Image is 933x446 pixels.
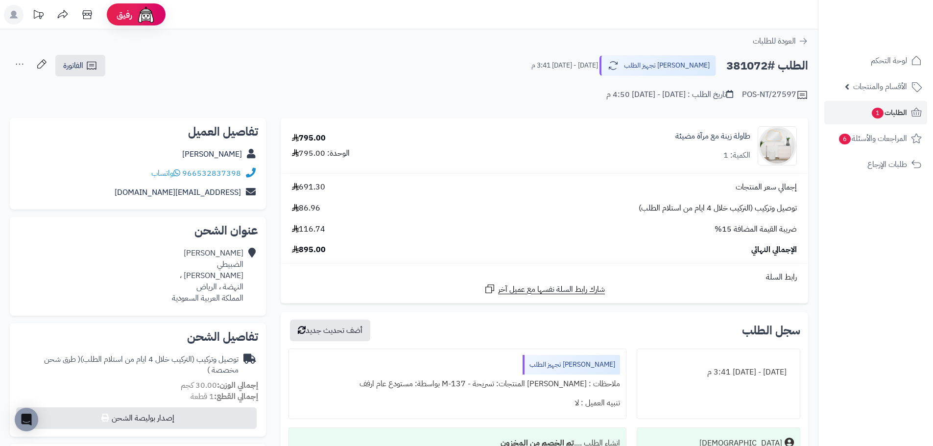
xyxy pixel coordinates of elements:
[151,167,180,179] a: واتساب
[599,55,716,76] button: [PERSON_NAME] تجهيز الطلب
[715,224,797,235] span: ضريبة القيمة المضافة 15%
[872,108,884,118] span: 1
[723,150,750,161] div: الكمية: 1
[867,158,907,171] span: طلبات الإرجاع
[117,9,132,21] span: رفيق
[182,148,242,160] a: [PERSON_NAME]
[736,182,797,193] span: إجمالي سعر المنتجات
[643,363,794,382] div: [DATE] - [DATE] 3:41 م
[751,244,797,256] span: الإجمالي النهائي
[824,101,927,124] a: الطلبات1
[531,61,598,70] small: [DATE] - [DATE] 3:41 م
[63,60,83,71] span: الفاتورة
[136,5,156,24] img: ai-face.png
[675,131,750,142] a: طاولة زينة مع مرآة مضيئة
[290,320,370,341] button: أضف تحديث جديد
[498,284,605,295] span: شارك رابط السلة نفسها مع عميل آخر
[838,132,907,145] span: المراجعات والأسئلة
[824,49,927,72] a: لوحة التحكم
[753,35,796,47] span: العودة للطلبات
[824,153,927,176] a: طلبات الإرجاع
[44,353,239,376] span: ( طرق شحن مخصصة )
[292,148,350,159] div: الوحدة: 795.00
[18,331,258,343] h2: تفاصيل الشحن
[523,355,620,375] div: [PERSON_NAME] تجهيز الطلب
[839,134,851,144] span: 6
[16,407,257,429] button: إصدار بوليصة الشحن
[295,375,620,394] div: ملاحظات : [PERSON_NAME] المنتجات: تسريحة - M-137 بواسطة: مستودع عام ارفف
[726,56,808,76] h2: الطلب #381072
[55,55,105,76] a: الفاتورة
[295,394,620,413] div: تنبيه العميل : لا
[292,133,326,144] div: 795.00
[866,27,924,48] img: logo-2.png
[484,283,605,295] a: شارك رابط السلة نفسها مع عميل آخر
[292,182,325,193] span: 691.30
[292,203,320,214] span: 86.96
[217,379,258,391] strong: إجمالي الوزن:
[871,54,907,68] span: لوحة التحكم
[824,127,927,150] a: المراجعات والأسئلة6
[172,248,243,304] div: [PERSON_NAME] الضبيطي [PERSON_NAME] ، النهضة ، الرياض المملكة العربية السعودية
[181,379,258,391] small: 30.00 كجم
[742,325,800,336] h3: سجل الطلب
[18,354,239,376] div: توصيل وتركيب (التركيب خلال 4 ايام من استلام الطلب)
[285,272,804,283] div: رابط السلة
[182,167,241,179] a: 966532837398
[214,391,258,402] strong: إجمالي القطع:
[115,187,241,198] a: [EMAIL_ADDRESS][DOMAIN_NAME]
[26,5,50,27] a: تحديثات المنصة
[18,225,258,236] h2: عنوان الشحن
[15,408,38,431] div: Open Intercom Messenger
[853,80,907,94] span: الأقسام والمنتجات
[292,244,326,256] span: 895.00
[871,106,907,119] span: الطلبات
[758,126,796,165] img: 1752151858-1-90x90.jpg
[18,126,258,138] h2: تفاصيل العميل
[606,89,733,100] div: تاريخ الطلب : [DATE] - [DATE] 4:50 م
[191,391,258,402] small: 1 قطعة
[742,89,808,101] div: POS-NT/27597
[639,203,797,214] span: توصيل وتركيب (التركيب خلال 4 ايام من استلام الطلب)
[753,35,808,47] a: العودة للطلبات
[292,224,325,235] span: 116.74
